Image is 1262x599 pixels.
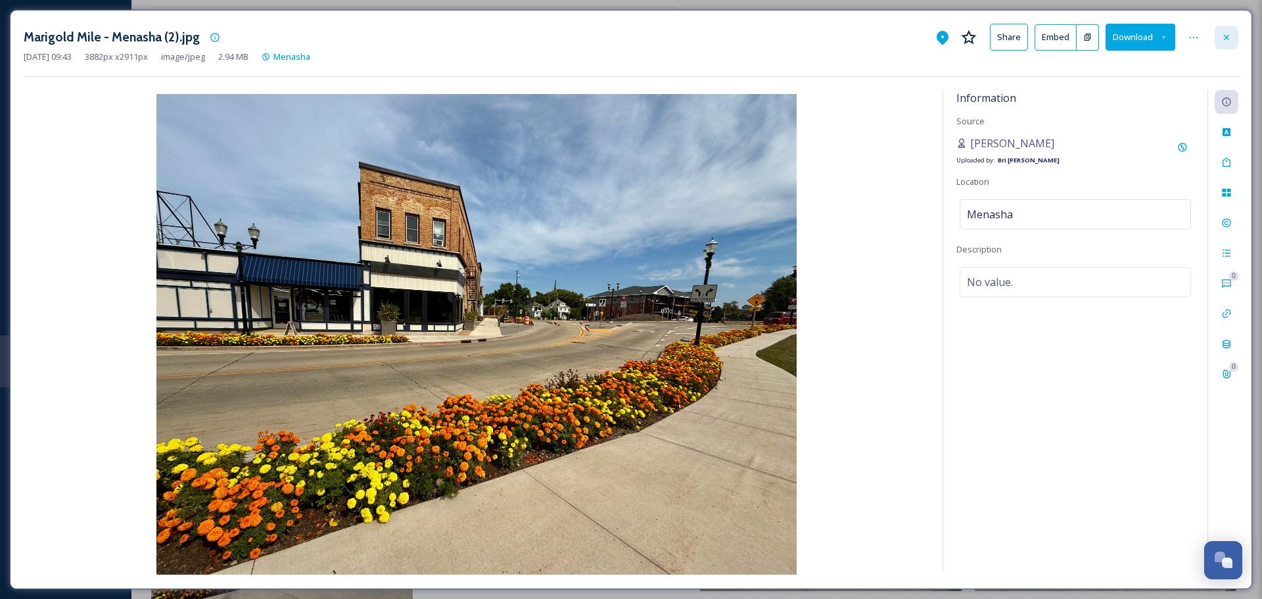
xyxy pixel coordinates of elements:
div: 0 [1229,362,1238,371]
span: 2.94 MB [218,51,248,63]
span: Location [956,176,989,187]
span: Menasha [967,206,1013,222]
span: Source [956,115,985,127]
span: image/jpeg [161,51,205,63]
img: Marigold%20Mile%20-%20Menasha%20(2).jpg [24,94,929,575]
span: Description [956,243,1002,255]
span: Information [956,91,1016,105]
button: Embed [1035,24,1077,51]
span: [DATE] 09:43 [24,51,72,63]
span: [PERSON_NAME] [970,135,1054,151]
button: Download [1106,24,1175,51]
h3: Marigold Mile - Menasha (2).jpg [24,28,200,47]
button: Share [990,24,1028,51]
span: No value. [967,274,1013,290]
span: Menasha [273,51,310,62]
button: Open Chat [1204,541,1242,579]
strong: Bri [PERSON_NAME] [998,156,1060,164]
span: 3882 px x 2911 px [85,51,148,63]
div: 0 [1229,272,1238,281]
span: Uploaded by: [956,156,995,164]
